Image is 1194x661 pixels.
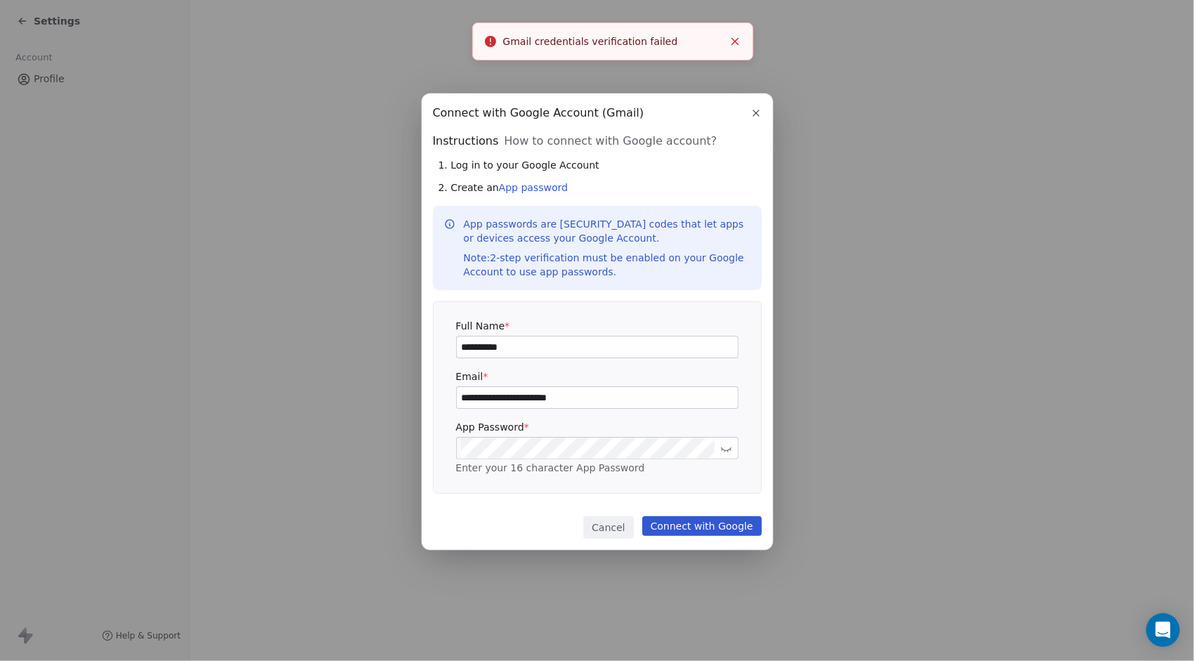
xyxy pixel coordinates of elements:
[464,251,751,279] div: 2-step verification must be enabled on your Google Account to use app passwords.
[499,182,568,193] a: App password
[439,181,569,195] span: 2. Create an
[439,158,599,172] span: 1. Log in to your Google Account
[726,32,744,51] button: Close toast
[456,319,739,333] label: Full Name
[456,420,739,434] label: App Password
[433,105,644,122] span: Connect with Google Account (Gmail)
[433,133,499,150] span: Instructions
[464,252,491,263] span: Note:
[456,369,739,384] label: Email
[503,34,723,49] div: Gmail credentials verification failed
[456,462,645,473] span: Enter your 16 character App Password
[642,516,762,536] button: Connect with Google
[464,217,751,279] p: App passwords are [SECURITY_DATA] codes that let apps or devices access your Google Account.
[583,516,633,539] button: Cancel
[504,133,717,150] span: How to connect with Google account?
